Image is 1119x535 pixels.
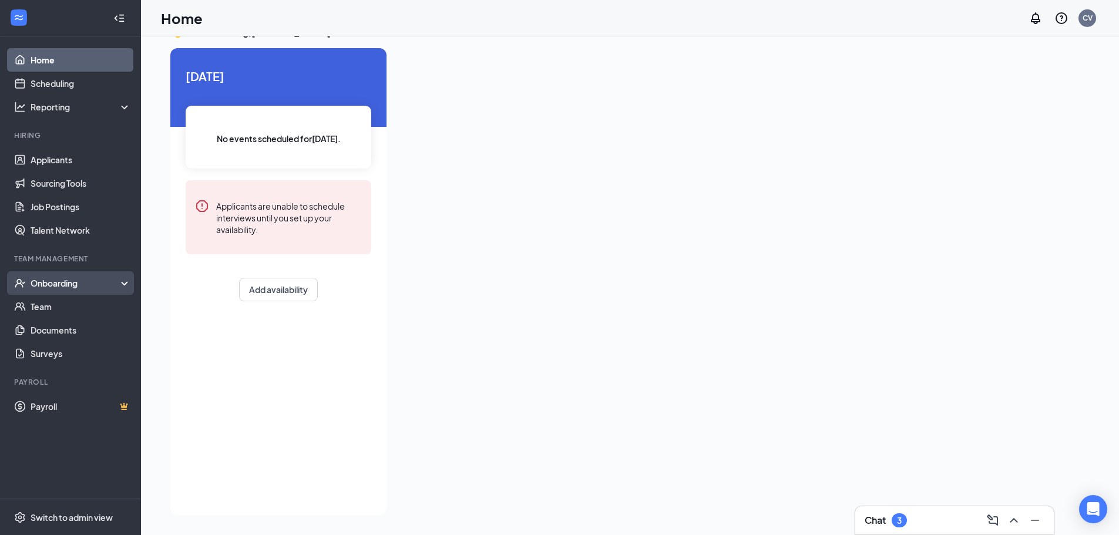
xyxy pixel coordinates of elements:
span: [DATE] [186,67,371,85]
div: CV [1083,13,1093,23]
a: Home [31,48,131,72]
div: Payroll [14,377,129,387]
div: Applicants are unable to schedule interviews until you set up your availability. [216,199,362,235]
a: Scheduling [31,72,131,95]
svg: QuestionInfo [1054,11,1068,25]
h1: Home [161,8,203,28]
h3: Chat [865,514,886,527]
svg: Notifications [1029,11,1043,25]
button: Minimize [1026,511,1044,530]
button: Add availability [239,278,318,301]
svg: WorkstreamLogo [13,12,25,23]
div: Switch to admin view [31,512,113,523]
span: No events scheduled for [DATE] . [217,132,341,145]
svg: Error [195,199,209,213]
a: Surveys [31,342,131,365]
button: ChevronUp [1004,511,1023,530]
div: Onboarding [31,277,121,289]
a: Documents [31,318,131,342]
div: Reporting [31,101,132,113]
div: Team Management [14,254,129,264]
svg: Analysis [14,101,26,113]
div: Open Intercom Messenger [1079,495,1107,523]
svg: ChevronUp [1007,513,1021,527]
a: Team [31,295,131,318]
a: Job Postings [31,195,131,218]
button: ComposeMessage [983,511,1002,530]
svg: ComposeMessage [986,513,1000,527]
svg: Settings [14,512,26,523]
a: Talent Network [31,218,131,242]
a: Sourcing Tools [31,171,131,195]
div: Hiring [14,130,129,140]
svg: Collapse [113,12,125,24]
a: Applicants [31,148,131,171]
div: 3 [897,516,902,526]
svg: UserCheck [14,277,26,289]
svg: Minimize [1028,513,1042,527]
a: PayrollCrown [31,395,131,418]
